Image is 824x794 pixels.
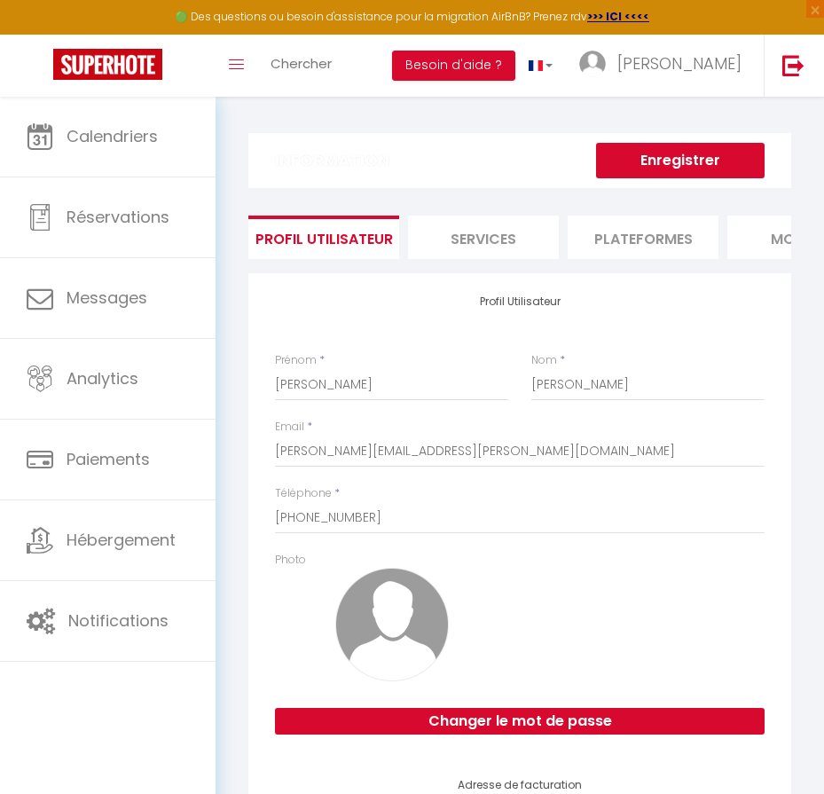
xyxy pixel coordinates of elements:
[275,485,332,502] label: Téléphone
[67,125,158,147] span: Calendriers
[408,216,559,259] li: Services
[275,352,317,369] label: Prénom
[257,35,345,97] a: Chercher
[275,779,765,791] h4: Adresse de facturation
[335,568,449,681] img: avatar.png
[248,216,399,259] li: Profil Utilisateur
[67,206,169,228] span: Réservations
[392,51,515,81] button: Besoin d'aide ?
[275,552,306,569] label: Photo
[566,35,764,97] a: ... [PERSON_NAME]
[531,352,557,369] label: Nom
[617,52,742,75] span: [PERSON_NAME]
[275,295,765,308] h4: Profil Utilisateur
[67,287,147,309] span: Messages
[579,51,606,77] img: ...
[67,529,176,551] span: Hébergement
[275,708,765,735] button: Changer le mot de passe
[67,367,138,389] span: Analytics
[68,609,169,632] span: Notifications
[275,419,304,436] label: Email
[596,143,765,178] button: Enregistrer
[53,49,162,80] img: Super Booking
[568,216,718,259] li: Plateformes
[67,448,150,470] span: Paiements
[587,9,649,24] a: >>> ICI <<<<
[782,54,804,76] img: logout
[248,133,791,188] h3: INFORMATION
[271,54,332,73] span: Chercher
